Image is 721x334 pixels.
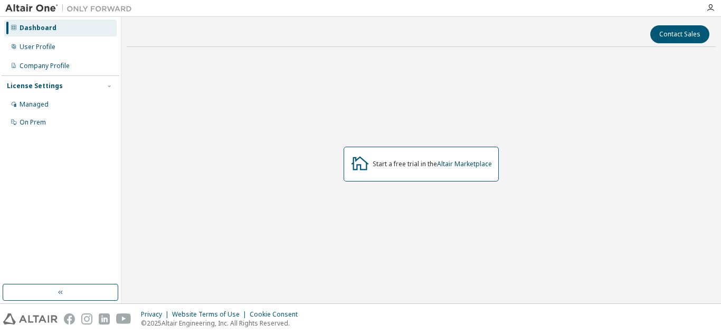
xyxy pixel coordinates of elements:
[20,118,46,127] div: On Prem
[64,313,75,325] img: facebook.svg
[5,3,137,14] img: Altair One
[250,310,304,319] div: Cookie Consent
[20,62,70,70] div: Company Profile
[437,159,492,168] a: Altair Marketplace
[99,313,110,325] img: linkedin.svg
[81,313,92,325] img: instagram.svg
[20,24,56,32] div: Dashboard
[141,319,304,328] p: © 2025 Altair Engineering, Inc. All Rights Reserved.
[20,43,55,51] div: User Profile
[116,313,131,325] img: youtube.svg
[172,310,250,319] div: Website Terms of Use
[7,82,63,90] div: License Settings
[650,25,709,43] button: Contact Sales
[3,313,58,325] img: altair_logo.svg
[20,100,49,109] div: Managed
[141,310,172,319] div: Privacy
[373,160,492,168] div: Start a free trial in the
